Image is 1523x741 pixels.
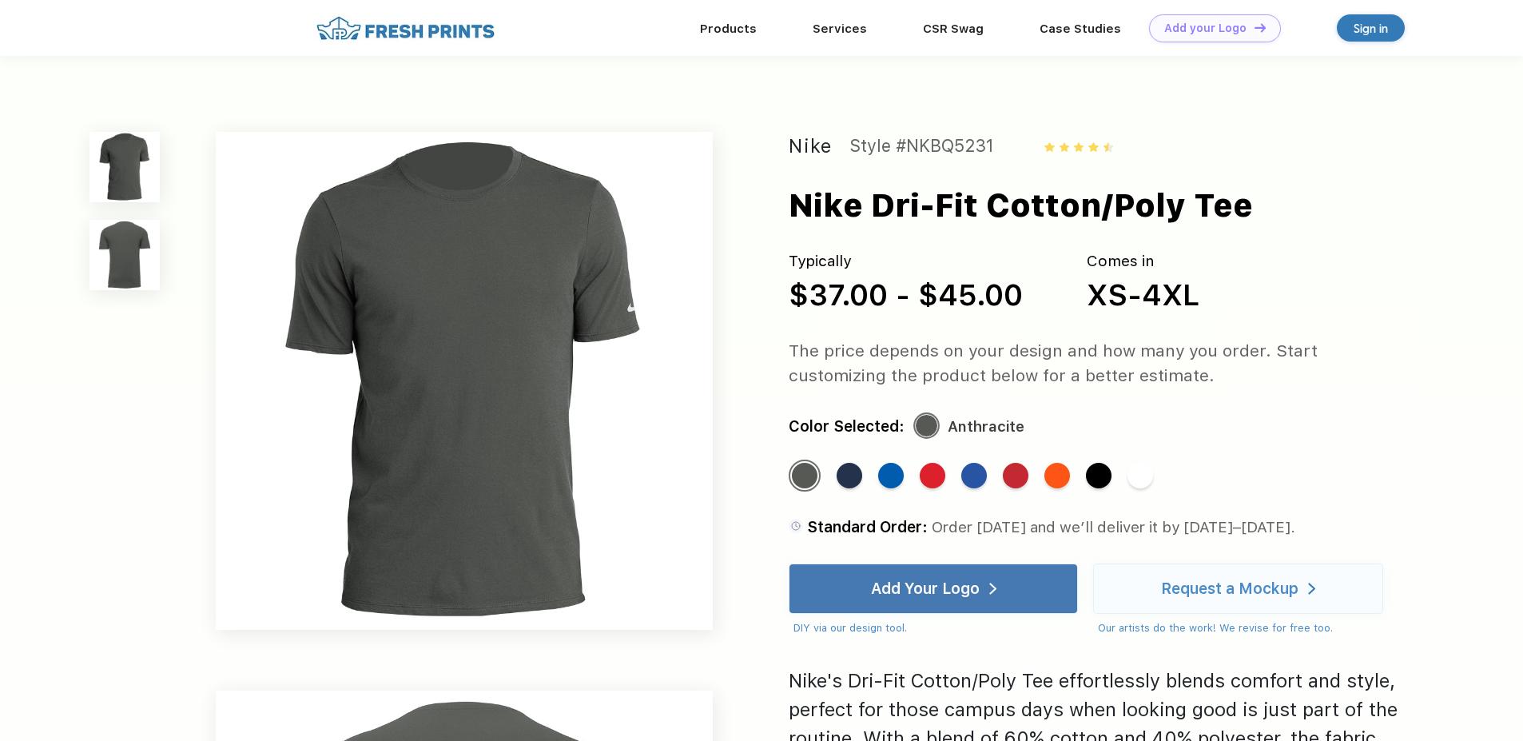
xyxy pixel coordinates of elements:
[1354,19,1388,38] div: Sign in
[807,518,928,536] span: Standard Order:
[89,220,160,290] img: func=resize&h=100
[1087,273,1199,318] div: XS-4XL
[789,338,1413,388] div: The price depends on your design and how many you order. Start customizing the product below for ...
[932,518,1295,536] span: Order [DATE] and we’ll deliver it by [DATE]–[DATE].
[89,132,160,202] img: func=resize&h=100
[878,463,904,488] div: Game Royal
[793,620,1078,636] div: DIY via our design tool.
[1164,22,1247,35] div: Add your Logo
[837,463,862,488] div: College Navy
[948,414,1024,439] div: Anthracite
[1088,142,1098,152] img: yellow_star.svg
[871,581,980,597] div: Add Your Logo
[1087,250,1199,273] div: Comes in
[1337,14,1405,42] a: Sign in
[700,22,757,36] a: Products
[1060,142,1069,152] img: yellow_star.svg
[1074,142,1084,152] img: yellow_star.svg
[789,414,905,439] div: Color Selected:
[920,463,945,488] div: University Red
[1044,463,1070,488] div: Brilliant Orange
[789,273,1023,318] div: $37.00 - $45.00
[1103,142,1113,152] img: half_yellow_star.svg
[216,132,713,629] img: func=resize&h=640
[1127,463,1153,488] div: White
[789,519,803,533] img: standard order
[1044,142,1054,152] img: yellow_star.svg
[792,463,817,488] div: Anthracite
[789,182,1253,230] div: Nike Dri-Fit Cotton/Poly Tee
[1161,581,1298,597] div: Request a Mockup
[789,250,1023,273] div: Typically
[1086,463,1111,488] div: Black
[312,14,499,42] img: fo%20logo%202.webp
[1255,23,1266,32] img: DT
[989,583,996,595] img: white arrow
[849,132,994,161] div: Style #NKBQ5231
[789,132,833,161] div: Nike
[961,463,987,488] div: Rush Blue
[1308,583,1315,595] img: white arrow
[1098,620,1382,636] div: Our artists do the work! We revise for free too.
[1003,463,1028,488] div: Gym Red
